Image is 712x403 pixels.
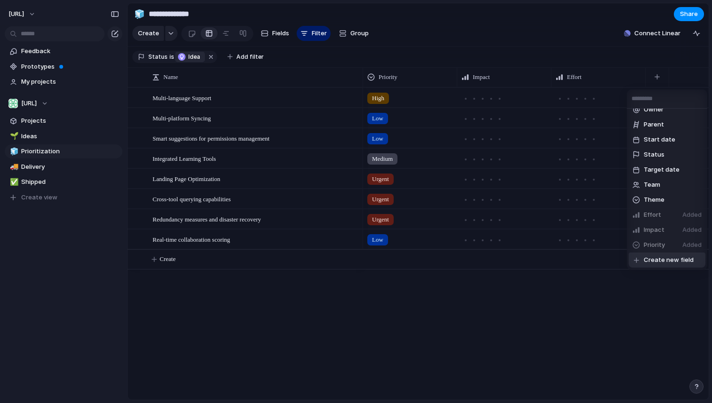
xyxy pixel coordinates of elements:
[644,225,664,235] span: Impact
[682,240,702,250] span: Added
[644,165,680,174] span: Target date
[682,210,702,220] span: Added
[644,105,663,114] span: Owner
[644,240,665,250] span: Priority
[644,150,664,159] span: Status
[644,135,675,144] span: Start date
[644,120,664,129] span: Parent
[644,180,660,190] span: Team
[644,255,694,265] span: Create new field
[682,225,702,235] span: Added
[644,210,661,220] span: Effort
[644,195,664,205] span: Theme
